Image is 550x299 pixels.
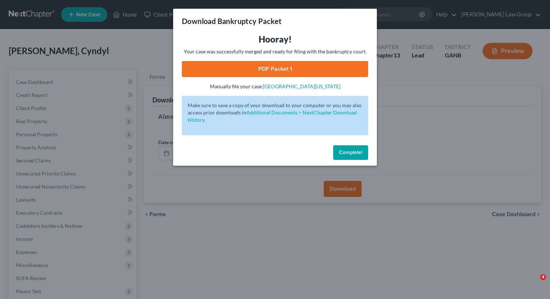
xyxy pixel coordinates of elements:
a: [GEOGRAPHIC_DATA][US_STATE] [263,83,340,89]
iframe: Intercom live chat [525,274,543,292]
span: 4 [540,274,546,280]
h3: Download Bankruptcy Packet [182,16,282,26]
p: Your case was successfully merged and ready for filing with the bankruptcy court. [182,48,368,55]
h3: Hooray! [182,33,368,45]
p: Make sure to save a copy of your download to your computer or you may also access prior downloads in [188,102,362,124]
span: Complete! [339,149,362,155]
button: Complete! [333,145,368,160]
p: Manually file your case: [182,83,368,90]
a: Additional Documents > NextChapter Download History. [188,109,357,123]
a: PDF Packet 1 [182,61,368,77]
